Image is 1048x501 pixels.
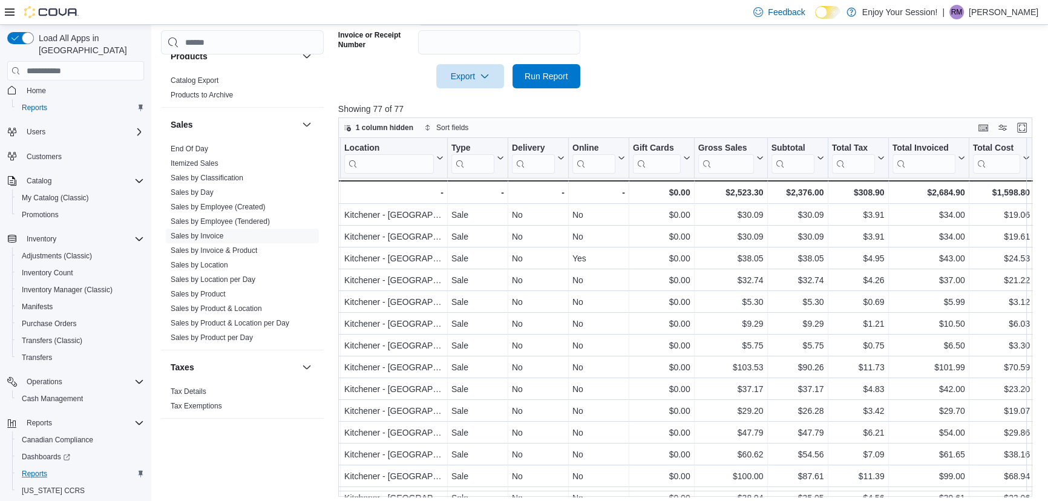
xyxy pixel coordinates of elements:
div: $9.29 [771,317,824,332]
span: Sales by Day [171,188,214,197]
div: Type [451,143,494,154]
div: $29.70 [892,404,964,419]
div: Location [344,143,434,154]
a: Sales by Location per Day [171,275,255,284]
span: Inventory [22,232,144,246]
button: Type [451,143,504,174]
div: $2,523.30 [698,185,763,200]
div: Kitchener - [GEOGRAPHIC_DATA] [344,273,444,288]
a: Transfers (Classic) [17,333,87,348]
div: Kitchener - [GEOGRAPHIC_DATA] [344,404,444,419]
div: $1.21 [831,317,884,332]
div: $19.07 [972,404,1029,419]
button: Inventory Manager (Classic) [12,281,149,298]
input: Dark Mode [815,6,840,19]
button: Total Cost [972,143,1029,174]
a: Tax Details [171,387,206,396]
div: No [572,295,625,310]
div: Sale [451,404,504,419]
div: $26.28 [771,404,824,419]
p: [PERSON_NAME] [969,5,1038,19]
a: End Of Day [171,145,208,153]
a: Products to Archive [171,91,233,99]
button: Taxes [171,361,297,373]
div: Gift Cards [633,143,681,154]
a: [US_STATE] CCRS [17,483,90,498]
div: No [512,230,565,244]
button: Sort fields [419,120,473,135]
div: - [451,185,504,200]
span: Products to Archive [171,90,233,100]
button: Catalog [22,174,56,188]
button: 1 column hidden [339,120,418,135]
div: Sales [161,142,324,350]
div: $10.50 [892,317,964,332]
div: Sale [451,339,504,353]
div: Sale [451,317,504,332]
div: No [572,361,625,375]
div: Gross Sales [698,143,753,154]
span: My Catalog (Classic) [17,191,144,205]
div: Kitchener - [GEOGRAPHIC_DATA] [344,361,444,375]
button: Sales [171,119,297,131]
div: Location [344,143,434,174]
div: Total Cost [972,143,1020,154]
span: Home [22,82,144,97]
p: | [942,5,945,19]
button: Keyboard shortcuts [976,120,991,135]
span: My Catalog (Classic) [22,193,89,203]
div: No [512,273,565,288]
a: My Catalog (Classic) [17,191,94,205]
button: Cash Management [12,390,149,407]
button: Home [2,81,149,99]
div: Total Invoiced [892,143,955,174]
span: Load All Apps in [GEOGRAPHIC_DATA] [34,32,144,56]
span: Sales by Employee (Created) [171,202,266,212]
div: $4.83 [831,382,884,397]
div: $5.99 [892,295,964,310]
div: $0.00 [633,252,690,266]
div: $0.00 [633,339,690,353]
div: $0.69 [831,295,884,310]
span: Tax Exemptions [171,401,222,411]
button: Transfers [12,349,149,366]
span: Promotions [17,208,144,222]
h3: Sales [171,119,193,131]
div: $101.99 [892,361,964,375]
a: Sales by Employee (Tendered) [171,217,270,226]
span: Reports [27,418,52,428]
a: Sales by Employee (Created) [171,203,266,211]
div: Gross Sales [698,143,753,174]
div: $0.00 [633,273,690,288]
div: Sale [451,208,504,223]
a: Sales by Invoice & Product [171,246,257,255]
a: Inventory Manager (Classic) [17,283,117,297]
button: Location [344,143,444,174]
div: $308.90 [831,185,884,200]
p: Enjoy Your Session! [862,5,938,19]
div: Online [572,143,615,154]
span: Dashboards [22,452,70,462]
div: No [572,273,625,288]
span: Sales by Product per Day [171,333,253,342]
a: Sales by Product & Location [171,304,262,313]
button: Products [171,50,297,62]
div: $0.00 [633,404,690,419]
div: $1,598.80 [972,185,1029,200]
span: Inventory Count [17,266,144,280]
button: Gift Cards [633,143,690,174]
div: $5.30 [698,295,763,310]
div: Online [572,143,615,174]
span: Cash Management [22,394,83,404]
a: Canadian Compliance [17,433,98,447]
a: Dashboards [17,450,75,464]
div: $34.00 [892,230,964,244]
button: Promotions [12,206,149,223]
button: Operations [2,373,149,390]
span: Inventory Manager (Classic) [17,283,144,297]
img: Cova [24,6,79,18]
div: No [572,339,625,353]
div: $30.09 [698,208,763,223]
span: Manifests [22,302,53,312]
span: Run Report [525,70,568,82]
